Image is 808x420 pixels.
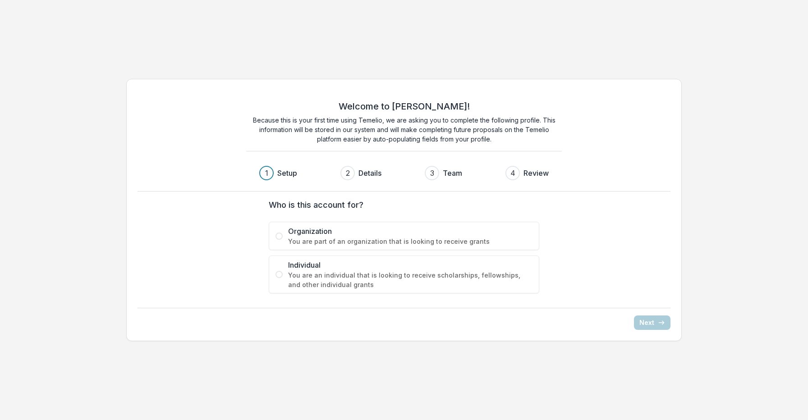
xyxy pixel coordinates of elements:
[510,168,515,178] div: 4
[288,226,533,237] span: Organization
[339,101,470,112] h2: Welcome to [PERSON_NAME]!
[259,166,549,180] div: Progress
[288,237,533,246] span: You are part of an organization that is looking to receive grants
[288,260,533,270] span: Individual
[346,168,350,178] div: 2
[634,315,670,330] button: Next
[358,168,381,178] h3: Details
[430,168,434,178] div: 3
[288,270,533,289] span: You are an individual that is looking to receive scholarships, fellowships, and other individual ...
[269,199,534,211] label: Who is this account for?
[277,168,297,178] h3: Setup
[265,168,268,178] div: 1
[523,168,549,178] h3: Review
[443,168,462,178] h3: Team
[246,115,562,144] p: Because this is your first time using Temelio, we are asking you to complete the following profil...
